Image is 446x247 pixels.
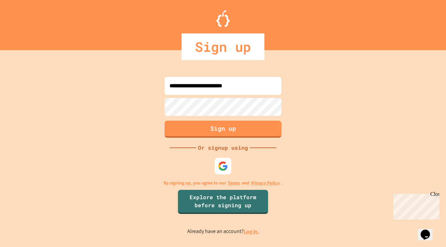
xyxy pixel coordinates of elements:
[164,179,283,187] p: By signing up, you agree to our and .
[178,190,268,214] a: Explore the platform before signing up
[228,179,240,187] a: Terms
[251,179,280,187] a: Privacy Policy
[418,220,439,240] iframe: chat widget
[165,121,281,138] button: Sign up
[196,144,250,152] div: Or signup using
[182,33,264,60] div: Sign up
[218,161,228,171] img: google-icon.svg
[391,191,439,220] iframe: chat widget
[187,227,259,236] p: Already have an account?
[244,228,259,235] a: Log in.
[3,3,46,42] div: Chat with us now!Close
[216,10,230,27] img: Logo.svg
